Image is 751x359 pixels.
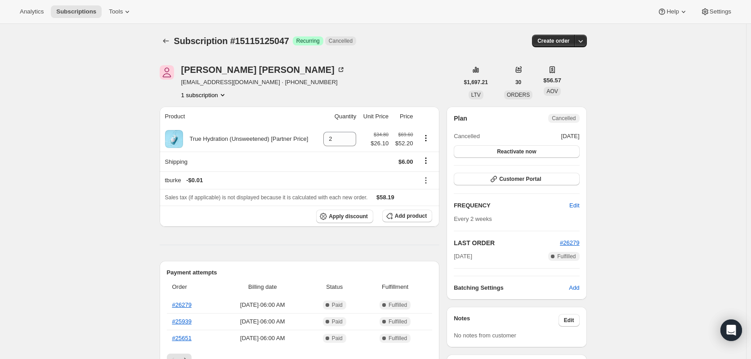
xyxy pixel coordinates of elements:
[160,35,172,47] button: Subscriptions
[172,301,192,308] a: #26279
[165,130,183,148] img: product img
[319,107,359,126] th: Quantity
[332,301,343,309] span: Paid
[374,132,389,137] small: $34.80
[564,198,585,213] button: Edit
[329,213,368,220] span: Apply discount
[537,37,569,45] span: Create order
[510,76,527,89] button: 30
[174,36,289,46] span: Subscription #15115125047
[311,283,358,292] span: Status
[167,268,433,277] h2: Payment attempts
[219,283,305,292] span: Billing date
[329,37,353,45] span: Cancelled
[172,335,192,341] a: #25651
[543,76,561,85] span: $56.57
[563,281,585,295] button: Add
[652,5,693,18] button: Help
[720,319,742,341] div: Open Intercom Messenger
[454,252,472,261] span: [DATE]
[389,335,407,342] span: Fulfilled
[454,132,480,141] span: Cancelled
[507,92,530,98] span: ORDERS
[160,152,319,171] th: Shipping
[389,318,407,325] span: Fulfilled
[710,8,731,15] span: Settings
[398,132,413,137] small: $69.60
[316,210,373,223] button: Apply discount
[695,5,737,18] button: Settings
[560,238,579,247] button: #26279
[454,215,492,222] span: Every 2 weeks
[391,107,416,126] th: Price
[186,176,203,185] span: - $0.01
[165,176,413,185] div: tburke
[332,335,343,342] span: Paid
[564,317,574,324] span: Edit
[559,314,580,327] button: Edit
[219,317,305,326] span: [DATE] · 06:00 AM
[515,79,521,86] span: 30
[569,283,579,292] span: Add
[454,314,559,327] h3: Notes
[181,78,345,87] span: [EMAIL_ADDRESS][DOMAIN_NAME] · [PHONE_NUMBER]
[419,156,433,166] button: Shipping actions
[464,79,488,86] span: $1,697.21
[160,107,319,126] th: Product
[454,114,467,123] h2: Plan
[454,201,569,210] h2: FREQUENCY
[181,65,345,74] div: [PERSON_NAME] [PERSON_NAME]
[51,5,102,18] button: Subscriptions
[569,201,579,210] span: Edit
[560,239,579,246] a: #26279
[376,194,394,201] span: $58.19
[20,8,44,15] span: Analytics
[394,139,413,148] span: $52.20
[332,318,343,325] span: Paid
[459,76,493,89] button: $1,697.21
[561,132,580,141] span: [DATE]
[532,35,575,47] button: Create order
[419,133,433,143] button: Product actions
[371,139,389,148] span: $26.10
[109,8,123,15] span: Tools
[395,212,427,220] span: Add product
[454,145,579,158] button: Reactivate now
[167,277,217,297] th: Order
[497,148,536,155] span: Reactivate now
[219,334,305,343] span: [DATE] · 06:00 AM
[389,301,407,309] span: Fulfilled
[359,107,391,126] th: Unit Price
[557,253,576,260] span: Fulfilled
[56,8,96,15] span: Subscriptions
[172,318,192,325] a: #25939
[454,238,560,247] h2: LAST ORDER
[181,90,227,99] button: Product actions
[160,65,174,80] span: Jeff Kling
[219,301,305,310] span: [DATE] · 06:00 AM
[363,283,427,292] span: Fulfillment
[552,115,576,122] span: Cancelled
[14,5,49,18] button: Analytics
[382,210,432,222] button: Add product
[471,92,481,98] span: LTV
[546,88,558,94] span: AOV
[296,37,320,45] span: Recurring
[666,8,679,15] span: Help
[103,5,137,18] button: Tools
[454,332,516,339] span: No notes from customer
[454,173,579,185] button: Customer Portal
[454,283,569,292] h6: Batching Settings
[398,158,413,165] span: $6.00
[183,135,308,144] div: True Hydration (Unsweetened) [Partner Price]
[165,194,368,201] span: Sales tax (if applicable) is not displayed because it is calculated with each new order.
[499,175,541,183] span: Customer Portal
